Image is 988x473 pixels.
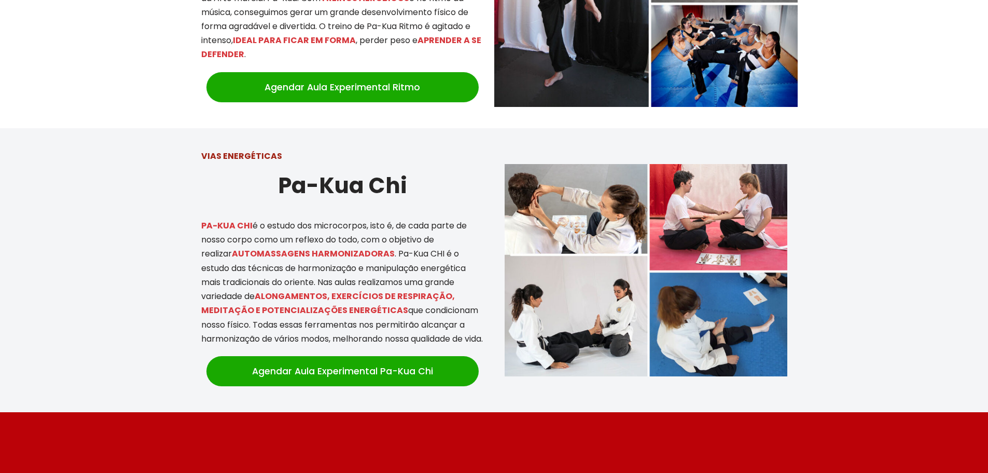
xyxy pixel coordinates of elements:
[278,170,407,201] strong: Pa-Kua Chi
[232,248,395,260] mark: AUTOMASSAGENS HARMONIZADORAS
[201,290,455,316] mark: ALONGAMENTOS, EXERCÍCIOS DE RESPIRAÇÃO, MEDITAÇÃO E POTENCIALIZAÇÕES ENERGÉTICAS
[201,219,484,346] p: é o estudo dos microcorpos, isto é, de cada parte de nosso corpo como um reflexo do todo, com o o...
[206,72,479,102] a: Agendar Aula Experimental Ritmo
[206,356,479,386] a: Agendar Aula Experimental Pa-Kua Chi
[201,220,253,232] mark: PA-KUA CHI
[201,150,282,162] strong: VIAS ENERGÉTICAS
[233,34,356,46] mark: IDEAL PARA FICAR EM FORMA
